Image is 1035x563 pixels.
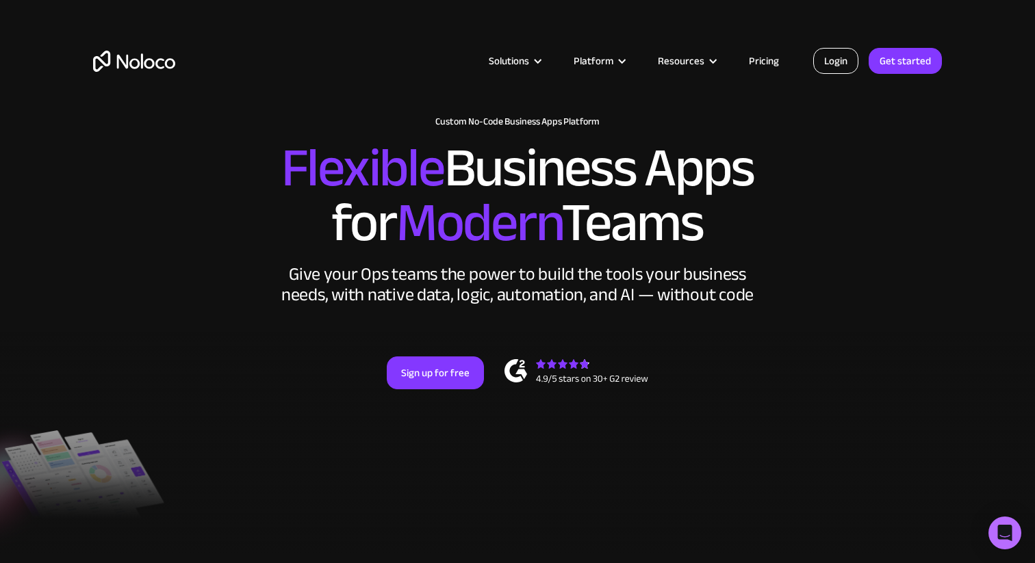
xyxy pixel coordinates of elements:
div: Resources [641,52,732,70]
div: Give your Ops teams the power to build the tools your business needs, with native data, logic, au... [278,264,757,305]
span: Modern [396,172,561,274]
a: home [93,51,175,72]
a: Sign up for free [387,356,484,389]
a: Pricing [732,52,796,70]
div: Open Intercom Messenger [988,516,1021,549]
div: Platform [557,52,641,70]
a: Login [813,48,858,74]
h2: Business Apps for Teams [93,141,942,250]
div: Resources [658,52,704,70]
div: Solutions [472,52,557,70]
div: Platform [574,52,613,70]
div: Solutions [489,52,529,70]
span: Flexible [281,117,444,219]
a: Get started [869,48,942,74]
